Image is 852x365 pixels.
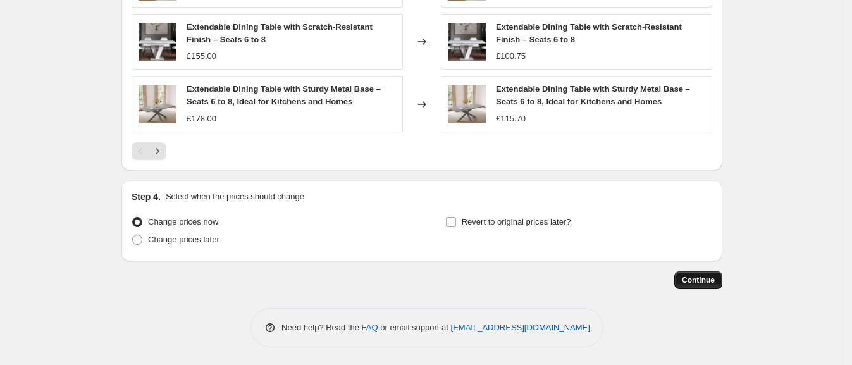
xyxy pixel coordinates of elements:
span: Need help? Read the [281,323,362,332]
span: Continue [682,275,715,285]
img: extendable-table-47-1_80x.jpg [139,85,176,123]
p: Select when the prices should change [166,190,304,203]
span: Revert to original prices later? [462,217,571,226]
span: Extendable Dining Table with Scratch-Resistant Finish – Seats 6 to 8 [496,22,682,44]
div: £100.75 [496,50,526,63]
div: £115.70 [496,113,526,125]
nav: Pagination [132,142,166,160]
span: Extendable Dining Table with Sturdy Metal Base – Seats 6 to 8, Ideal for Kitchens and Homes [496,84,690,106]
div: £178.00 [187,113,216,125]
img: extendable-table-47-1_80x.jpg [448,85,486,123]
span: Change prices later [148,235,219,244]
a: [EMAIL_ADDRESS][DOMAIN_NAME] [451,323,590,332]
button: Next [149,142,166,160]
a: FAQ [362,323,378,332]
img: extendable-table-36_80x.jpg [448,23,486,61]
h2: Step 4. [132,190,161,203]
span: Change prices now [148,217,218,226]
div: £155.00 [187,50,216,63]
span: Extendable Dining Table with Sturdy Metal Base – Seats 6 to 8, Ideal for Kitchens and Homes [187,84,381,106]
img: extendable-table-36_80x.jpg [139,23,176,61]
span: Extendable Dining Table with Scratch-Resistant Finish – Seats 6 to 8 [187,22,373,44]
button: Continue [674,271,722,289]
span: or email support at [378,323,451,332]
